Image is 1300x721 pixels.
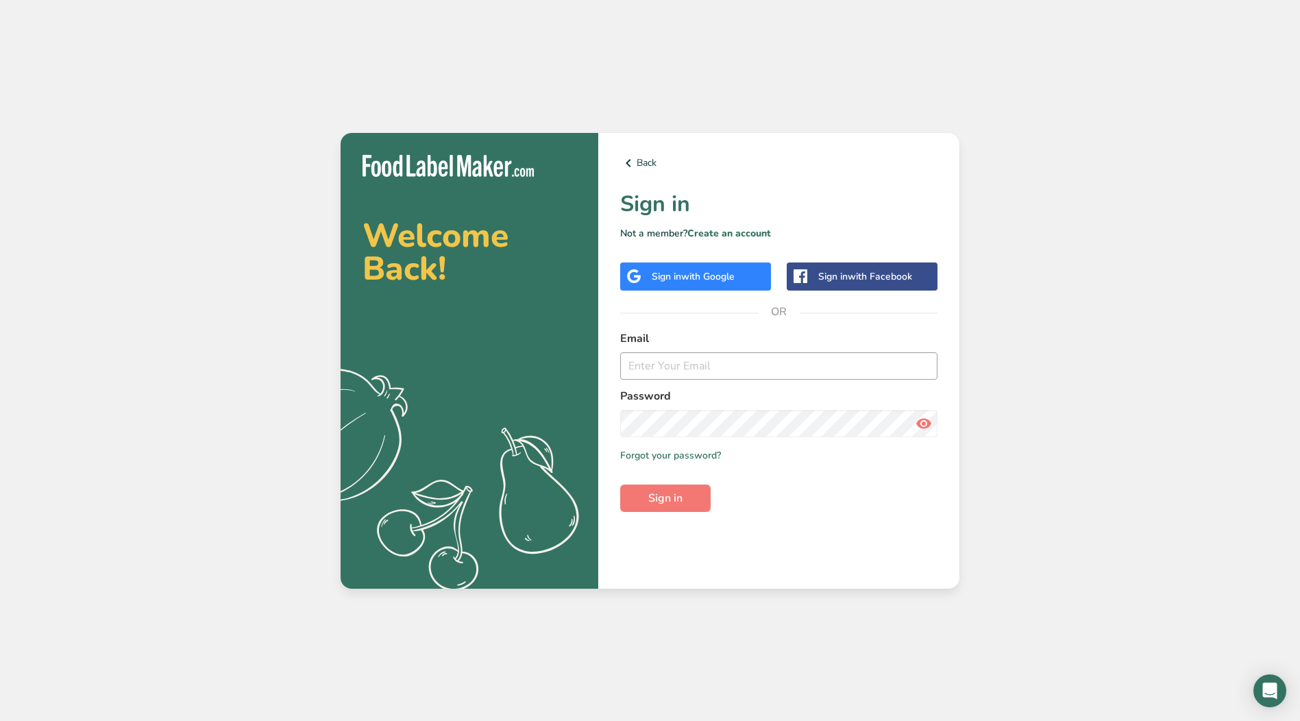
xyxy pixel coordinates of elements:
h2: Welcome Back! [363,219,576,285]
span: OR [759,291,800,332]
a: Create an account [687,227,771,240]
label: Email [620,330,937,347]
a: Back [620,155,937,171]
span: with Facebook [848,270,912,283]
button: Sign in [620,485,711,512]
label: Password [620,388,937,404]
div: Sign in [652,269,735,284]
div: Sign in [818,269,912,284]
p: Not a member? [620,226,937,241]
span: with Google [681,270,735,283]
span: Sign in [648,490,683,506]
img: Food Label Maker [363,155,534,178]
h1: Sign in [620,188,937,221]
a: Forgot your password? [620,448,721,463]
input: Enter Your Email [620,352,937,380]
div: Open Intercom Messenger [1253,674,1286,707]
